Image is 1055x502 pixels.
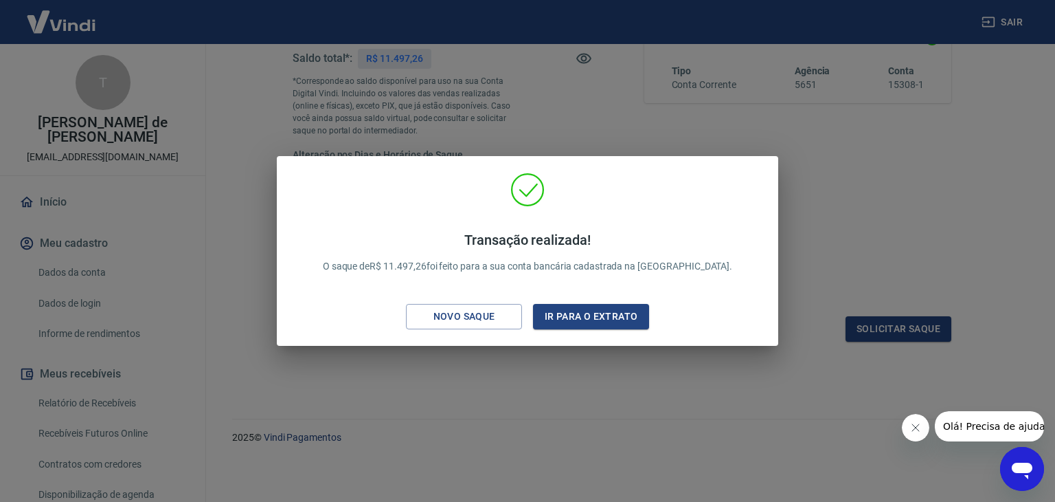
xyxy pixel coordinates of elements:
button: Ir para o extrato [533,304,649,329]
iframe: Mensagem da empresa [935,411,1044,441]
p: O saque de R$ 11.497,26 foi feito para a sua conta bancária cadastrada na [GEOGRAPHIC_DATA]. [323,232,733,274]
h4: Transação realizada! [323,232,733,248]
button: Novo saque [406,304,522,329]
span: Olá! Precisa de ajuda? [8,10,115,21]
iframe: Fechar mensagem [902,414,929,441]
div: Novo saque [417,308,512,325]
iframe: Botão para abrir a janela de mensagens [1000,447,1044,491]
